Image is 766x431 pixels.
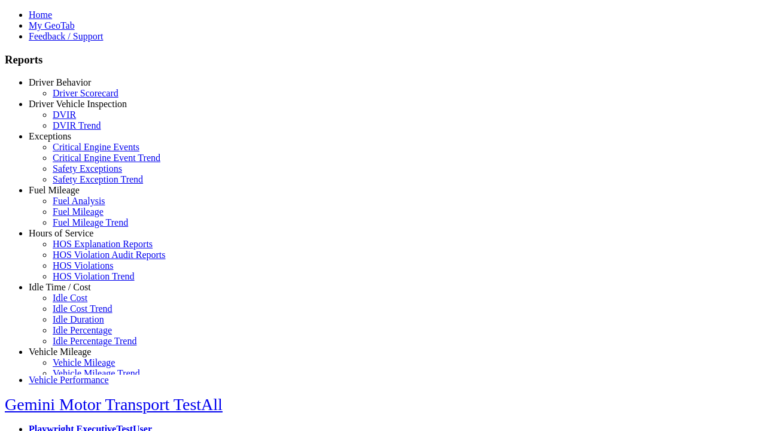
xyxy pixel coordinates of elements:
[53,325,112,335] a: Idle Percentage
[5,53,761,66] h3: Reports
[53,336,136,346] a: Idle Percentage Trend
[53,271,135,281] a: HOS Violation Trend
[29,282,91,292] a: Idle Time / Cost
[53,207,104,217] a: Fuel Mileage
[53,260,113,271] a: HOS Violations
[53,163,122,174] a: Safety Exceptions
[53,303,113,314] a: Idle Cost Trend
[29,99,127,109] a: Driver Vehicle Inspection
[29,10,52,20] a: Home
[29,347,91,357] a: Vehicle Mileage
[53,217,128,227] a: Fuel Mileage Trend
[53,250,166,260] a: HOS Violation Audit Reports
[53,357,115,368] a: Vehicle Mileage
[53,142,139,152] a: Critical Engine Events
[29,375,109,385] a: Vehicle Performance
[29,131,71,141] a: Exceptions
[53,314,104,324] a: Idle Duration
[53,153,160,163] a: Critical Engine Event Trend
[53,120,101,130] a: DVIR Trend
[53,174,143,184] a: Safety Exception Trend
[5,395,223,414] a: Gemini Motor Transport TestAll
[53,88,118,98] a: Driver Scorecard
[29,31,103,41] a: Feedback / Support
[53,368,140,378] a: Vehicle Mileage Trend
[29,77,91,87] a: Driver Behavior
[53,239,153,249] a: HOS Explanation Reports
[29,185,80,195] a: Fuel Mileage
[53,293,87,303] a: Idle Cost
[29,228,93,238] a: Hours of Service
[53,110,76,120] a: DVIR
[29,20,75,31] a: My GeoTab
[53,196,105,206] a: Fuel Analysis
